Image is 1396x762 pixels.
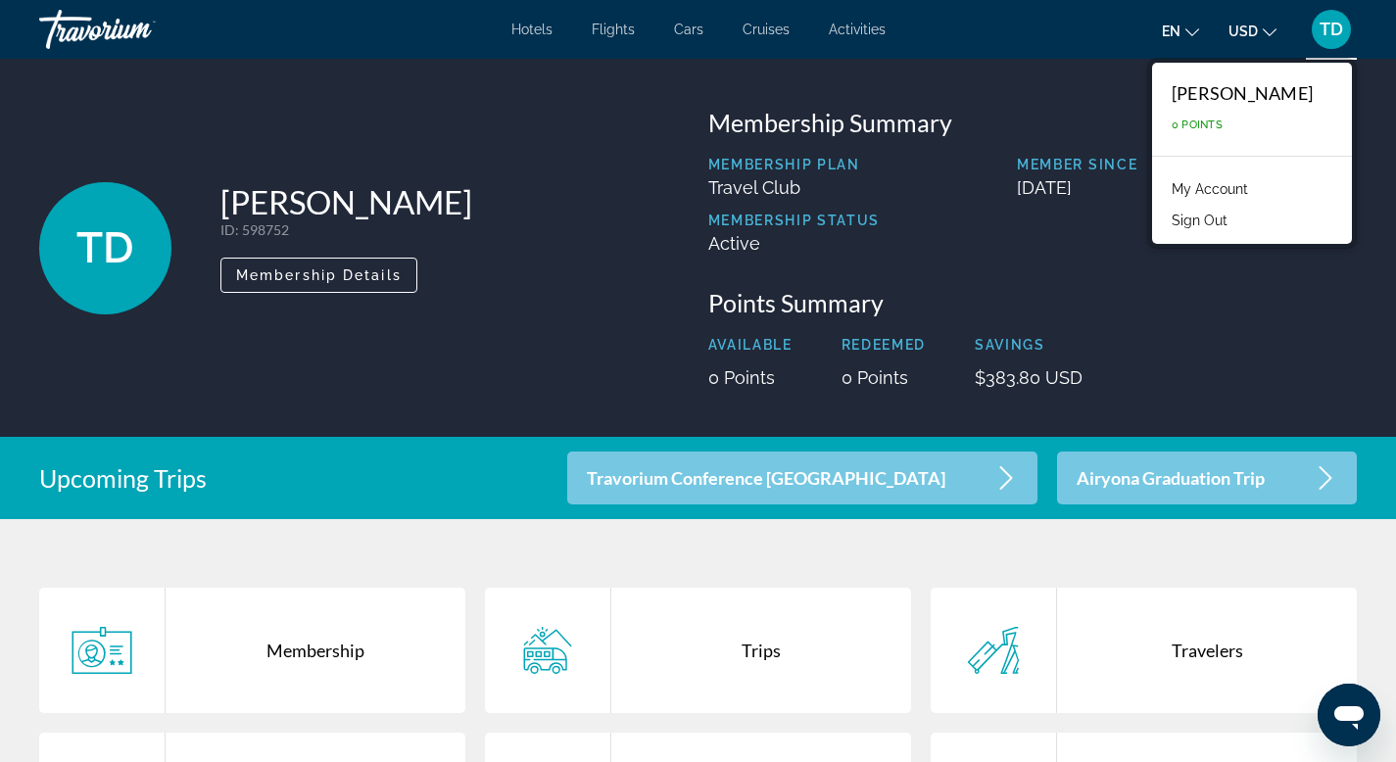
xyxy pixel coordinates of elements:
span: 0 Points [1172,119,1223,131]
p: 0 Points [708,367,793,388]
p: Member Since [1017,157,1357,172]
span: Membership Details [236,267,402,283]
a: Activities [829,22,886,37]
a: Membership Details [220,262,417,283]
div: Trips [611,588,911,713]
button: Membership Details [220,258,417,293]
p: : 598752 [220,221,472,238]
button: Change language [1162,17,1199,45]
p: [DATE] [1017,177,1357,198]
p: Airyona Graduation Trip [1077,470,1265,487]
p: Travorium Conference [GEOGRAPHIC_DATA] [587,470,945,487]
div: Travelers [1057,588,1357,713]
p: $383.80 USD [975,367,1083,388]
p: Available [708,337,793,353]
a: Airyona Graduation Trip [1057,452,1357,504]
div: [PERSON_NAME] [1172,82,1313,104]
h1: [PERSON_NAME] [220,182,472,221]
span: en [1162,24,1180,39]
h3: Points Summary [708,288,1358,317]
h3: Membership Summary [708,108,1358,137]
a: Travorium [39,4,235,55]
p: Redeemed [842,337,926,353]
p: Membership Status [708,213,881,228]
p: Travel Club [708,177,881,198]
a: Membership [39,588,465,713]
p: Savings [975,337,1083,353]
p: 0 Points [842,367,926,388]
a: Travorium Conference [GEOGRAPHIC_DATA] [567,452,1037,504]
a: Cruises [743,22,790,37]
button: Sign Out [1162,208,1237,233]
span: USD [1228,24,1258,39]
a: Flights [592,22,635,37]
a: Trips [485,588,911,713]
a: Travelers [931,588,1357,713]
a: Hotels [511,22,553,37]
span: TD [1320,20,1343,39]
p: Membership Plan [708,157,881,172]
div: Membership [166,588,465,713]
button: User Menu [1306,9,1357,50]
a: Cars [674,22,703,37]
p: Active [708,233,881,254]
a: My Account [1162,176,1258,202]
span: ID [220,221,235,238]
button: Change currency [1228,17,1276,45]
h2: Upcoming Trips [39,463,207,493]
span: TD [76,222,134,273]
iframe: Button to launch messaging window [1318,684,1380,746]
